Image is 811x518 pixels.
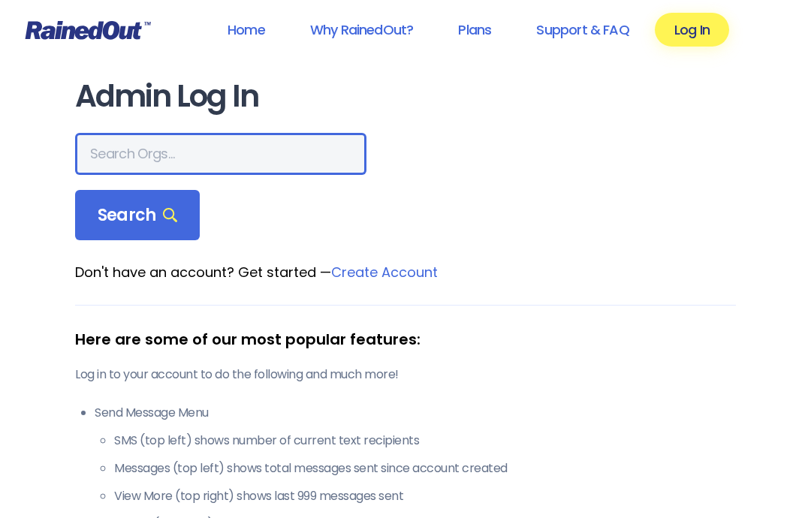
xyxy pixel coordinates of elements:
li: View More (top right) shows last 999 messages sent [114,487,736,505]
a: Home [208,13,285,47]
li: Messages (top left) shows total messages sent since account created [114,459,736,477]
span: Search [98,205,177,226]
a: Plans [439,13,511,47]
p: Log in to your account to do the following and much more! [75,366,736,384]
a: Support & FAQ [517,13,648,47]
div: Search [75,190,200,241]
a: Create Account [331,263,438,282]
input: Search Orgs… [75,133,366,175]
h1: Admin Log In [75,80,736,113]
div: Here are some of our most popular features: [75,328,736,351]
a: Why RainedOut? [291,13,433,47]
li: SMS (top left) shows number of current text recipients [114,432,736,450]
a: Log In [655,13,729,47]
